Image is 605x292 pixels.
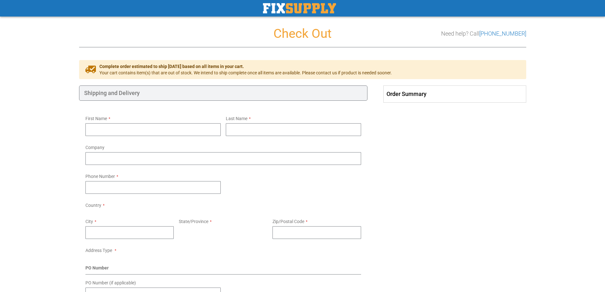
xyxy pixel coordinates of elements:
span: Zip/Postal Code [272,219,304,224]
span: PO Number (if applicable) [85,280,136,285]
span: Company [85,145,104,150]
a: [PHONE_NUMBER] [479,30,526,37]
span: Last Name [226,116,247,121]
span: Country [85,203,101,208]
div: PO Number [85,265,361,275]
span: City [85,219,93,224]
a: store logo [263,3,336,13]
img: Fix Industrial Supply [263,3,336,13]
div: Shipping and Delivery [79,85,368,101]
span: Order Summary [383,85,526,103]
span: Address Type [85,248,112,253]
h1: Check Out [79,27,526,41]
h3: Need help? Call [441,31,526,37]
span: First Name [85,116,107,121]
span: Your cart contains item(s) that are out of stock. We intend to ship complete once all items are a... [99,70,392,76]
span: Phone Number [85,174,115,179]
span: Complete order estimated to ship [DATE] based on all items in your cart. [99,63,392,70]
span: State/Province [179,219,208,224]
